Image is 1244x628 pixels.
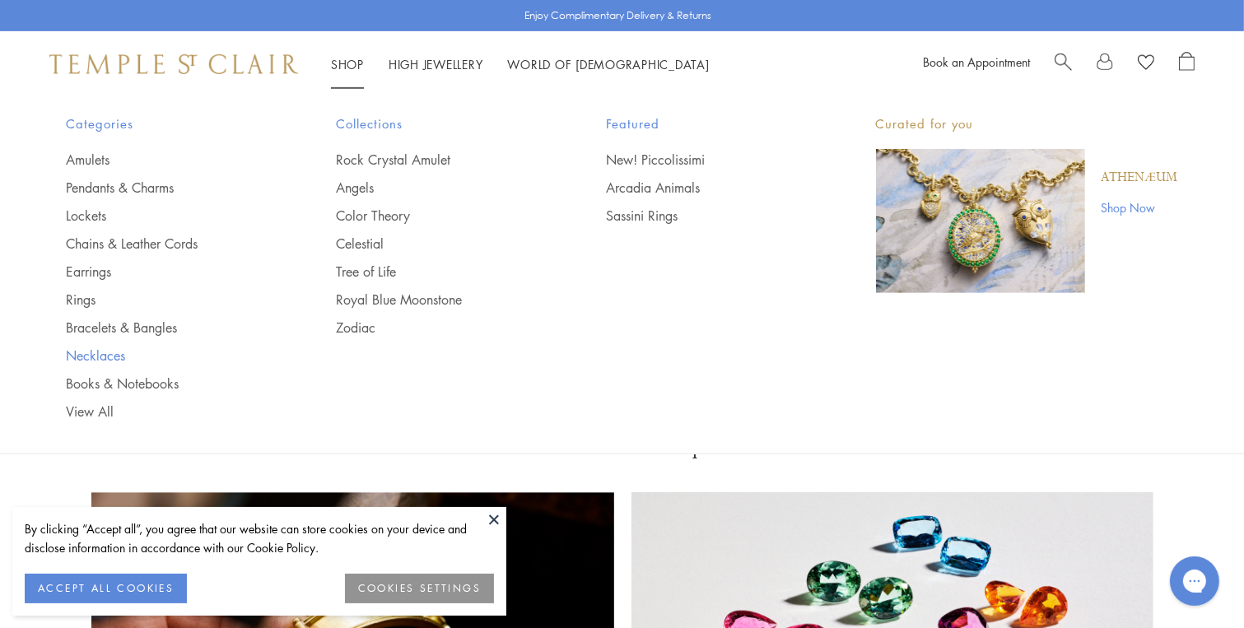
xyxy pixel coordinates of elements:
[1102,169,1178,187] a: Athenæum
[606,114,810,134] span: Featured
[67,235,271,253] a: Chains & Leather Cords
[67,347,271,365] a: Necklaces
[508,56,710,72] a: World of [DEMOGRAPHIC_DATA]World of [DEMOGRAPHIC_DATA]
[336,151,540,169] a: Rock Crystal Amulet
[336,207,540,225] a: Color Theory
[67,263,271,281] a: Earrings
[1138,52,1154,77] a: View Wishlist
[1102,198,1178,216] a: Shop Now
[923,53,1030,70] a: Book an Appointment
[606,179,810,197] a: Arcadia Animals
[336,235,540,253] a: Celestial
[876,114,1178,134] p: Curated for you
[67,374,271,393] a: Books & Notebooks
[1179,52,1195,77] a: Open Shopping Bag
[336,114,540,134] span: Collections
[331,56,364,72] a: ShopShop
[331,54,710,75] nav: Main navigation
[67,402,271,421] a: View All
[67,291,271,309] a: Rings
[606,207,810,225] a: Sassini Rings
[49,54,298,74] img: Temple St. Clair
[1055,52,1072,77] a: Search
[25,574,187,603] button: ACCEPT ALL COOKIES
[67,114,271,134] span: Categories
[67,207,271,225] a: Lockets
[67,319,271,337] a: Bracelets & Bangles
[67,151,271,169] a: Amulets
[336,291,540,309] a: Royal Blue Moonstone
[336,263,540,281] a: Tree of Life
[336,319,540,337] a: Zodiac
[67,179,271,197] a: Pendants & Charms
[1162,551,1228,612] iframe: Gorgias live chat messenger
[389,56,483,72] a: High JewelleryHigh Jewellery
[336,179,540,197] a: Angels
[524,7,711,24] p: Enjoy Complimentary Delivery & Returns
[345,574,494,603] button: COOKIES SETTINGS
[606,151,810,169] a: New! Piccolissimi
[25,519,494,557] div: By clicking “Accept all”, you agree that our website can store cookies on your device and disclos...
